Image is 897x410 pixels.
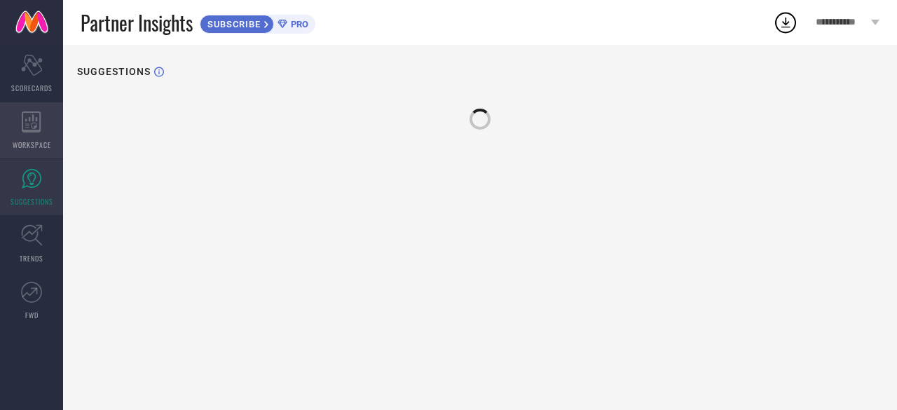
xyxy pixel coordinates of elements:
span: PRO [287,19,308,29]
span: FWD [25,310,39,320]
span: Partner Insights [81,8,193,37]
a: SUBSCRIBEPRO [200,11,315,34]
h1: SUGGESTIONS [77,66,151,77]
span: WORKSPACE [13,139,51,150]
span: SCORECARDS [11,83,53,93]
span: SUBSCRIBE [200,19,264,29]
span: TRENDS [20,253,43,264]
span: SUGGESTIONS [11,196,53,207]
div: Open download list [773,10,798,35]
